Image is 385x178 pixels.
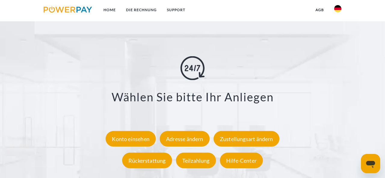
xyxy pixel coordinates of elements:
a: Teilzahlung [174,157,217,164]
a: SUPPORT [162,5,190,15]
img: logo-powerpay.svg [44,7,92,13]
a: Zustellungsart ändern [212,136,281,142]
h3: Wählen Sie bitte Ihr Anliegen [27,90,358,104]
a: Hilfe-Center [218,157,264,164]
div: Rückerstattung [122,153,172,168]
div: Konto einsehen [106,131,156,147]
img: de [334,5,341,12]
a: Adresse ändern [158,136,211,142]
div: Zustellungsart ändern [214,131,279,147]
a: agb [310,5,329,15]
a: DIE RECHNUNG [121,5,162,15]
div: Teilzahlung [176,153,216,168]
div: Hilfe-Center [220,153,263,168]
img: online-shopping.svg [180,56,205,80]
iframe: Schaltfläche zum Öffnen des Messaging-Fensters [361,154,380,173]
a: Rückerstattung [121,157,174,164]
a: Home [98,5,121,15]
a: Konto einsehen [104,136,157,142]
div: Adresse ändern [160,131,210,147]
